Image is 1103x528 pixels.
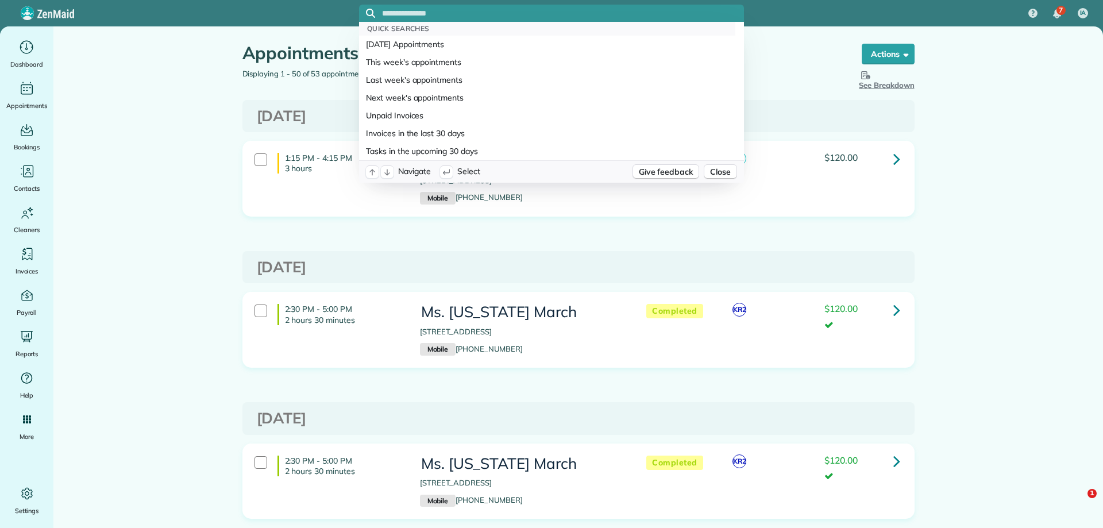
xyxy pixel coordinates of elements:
span: KR2 [732,303,746,317]
a: Mobile[PHONE_NUMBER] [420,495,523,504]
iframe: Intercom live chat [1064,489,1092,517]
span: Appointments [6,100,48,111]
span: Payroll [17,307,37,318]
h3: Ms. [US_STATE] March [420,304,623,321]
h3: [DATE] [257,108,900,125]
span: 7 [1059,6,1063,15]
span: $120.00 [824,303,858,314]
svg: Focus search [366,9,375,18]
span: 1 [1087,489,1097,498]
span: Completed [646,304,703,318]
span: KR2 [732,454,746,468]
span: Give feedback [639,166,693,178]
p: 3 hours [285,163,403,174]
span: Completed [646,456,703,470]
span: Last week's appointments [366,74,462,86]
h1: Appointments [242,44,840,63]
span: Bookings [14,141,40,153]
span: More [20,431,34,442]
a: This week's appointments [359,53,735,71]
span: IA [1080,9,1086,18]
a: Invoices in the last 30 days [359,125,735,142]
span: Reports [16,348,38,360]
span: Help [20,390,34,401]
p: 2 hours 30 minutes [285,466,403,476]
span: Contacts [14,183,40,194]
button: Give feedback [633,164,700,179]
a: Contacts [5,162,49,194]
a: Help [5,369,49,401]
small: Mobile [420,343,456,356]
a: Last week's appointments [359,71,735,89]
span: Close [710,166,731,178]
a: Mobile[PHONE_NUMBER] [420,192,523,202]
small: Mobile [420,495,456,507]
a: Tasks in the upcoming 30 days [359,142,735,160]
span: See Breakdown [859,68,915,90]
h3: [DATE] [257,259,900,276]
span: Invoices [16,265,38,277]
a: Bookings [5,121,49,153]
a: Settings [5,484,49,517]
span: Navigate [398,165,431,178]
span: Cleaners [14,224,40,236]
p: 2 hours 30 minutes [285,315,403,325]
span: Next week's appointments [366,92,464,103]
span: This week's appointments [366,56,461,68]
small: Mobile [420,192,456,205]
a: Cleaners [5,203,49,236]
span: Quick Searches [367,24,429,33]
button: Focus search [359,9,375,18]
a: Payroll [5,286,49,318]
h4: 2:30 PM - 5:00 PM [277,456,403,476]
h4: 2:30 PM - 5:00 PM [277,304,403,325]
h3: Ms. [US_STATE] March [420,456,623,472]
p: [STREET_ADDRESS] [420,326,623,338]
p: [STREET_ADDRESS] [420,477,623,489]
h4: 1:15 PM - 4:15 PM [277,153,403,174]
a: Reports [5,327,49,360]
a: Unpaid Invoices [359,107,735,125]
a: Appointments [5,79,49,111]
span: Unpaid Invoices [366,110,423,121]
span: $120.00 [824,454,858,466]
span: Dashboard [10,59,43,70]
button: Actions [862,44,915,64]
a: [DATE] Appointments [359,36,735,53]
span: [DATE] Appointments [366,38,444,50]
button: See Breakdown [859,68,915,91]
a: Next week's appointments [359,89,735,107]
button: Close [704,164,737,179]
span: Tasks in the upcoming 30 days [366,145,478,157]
a: Invoices [5,245,49,277]
div: Displaying 1 - 50 of 53 appointments unpaid for Ms. [US_STATE] March [234,68,579,80]
span: $120.00 [824,152,858,163]
a: Dashboard [5,38,49,70]
div: 7 unread notifications [1045,1,1069,26]
h3: [DATE] [257,410,900,427]
span: Invoices in the last 30 days [366,128,465,139]
a: Mobile[PHONE_NUMBER] [420,344,523,353]
span: Select [457,165,480,178]
span: Settings [15,505,39,517]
